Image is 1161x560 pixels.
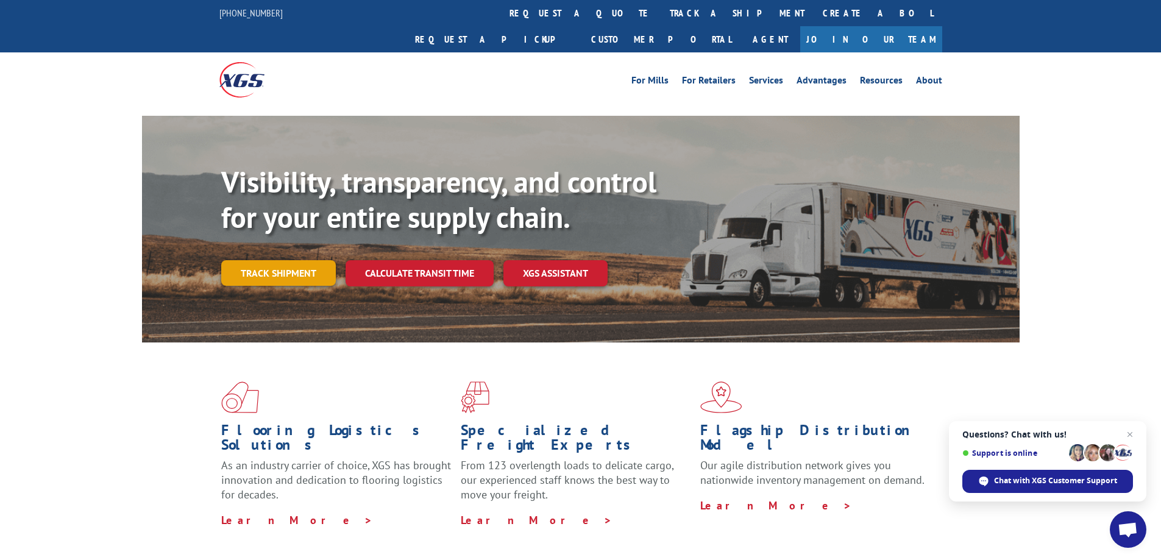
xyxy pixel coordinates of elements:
span: As an industry carrier of choice, XGS has brought innovation and dedication to flooring logistics... [221,458,451,502]
b: Visibility, transparency, and control for your entire supply chain. [221,163,656,236]
a: Agent [740,26,800,52]
a: About [916,76,942,89]
a: Learn More > [700,498,852,512]
a: For Retailers [682,76,736,89]
a: Customer Portal [582,26,740,52]
span: Our agile distribution network gives you nationwide inventory management on demand. [700,458,925,487]
a: For Mills [631,76,669,89]
a: Calculate transit time [346,260,494,286]
h1: Specialized Freight Experts [461,423,691,458]
img: xgs-icon-total-supply-chain-intelligence-red [221,381,259,413]
span: Chat with XGS Customer Support [994,475,1117,486]
img: xgs-icon-flagship-distribution-model-red [700,381,742,413]
a: [PHONE_NUMBER] [219,7,283,19]
div: Chat with XGS Customer Support [962,470,1133,493]
span: Close chat [1123,427,1137,442]
a: Track shipment [221,260,336,286]
h1: Flagship Distribution Model [700,423,931,458]
div: Open chat [1110,511,1146,548]
a: Learn More > [221,513,373,527]
a: Join Our Team [800,26,942,52]
a: Resources [860,76,903,89]
a: Request a pickup [406,26,582,52]
span: Questions? Chat with us! [962,430,1133,439]
a: Learn More > [461,513,612,527]
span: Support is online [962,448,1065,458]
h1: Flooring Logistics Solutions [221,423,452,458]
p: From 123 overlength loads to delicate cargo, our experienced staff knows the best way to move you... [461,458,691,512]
a: Advantages [797,76,847,89]
a: Services [749,76,783,89]
a: XGS ASSISTANT [503,260,608,286]
img: xgs-icon-focused-on-flooring-red [461,381,489,413]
